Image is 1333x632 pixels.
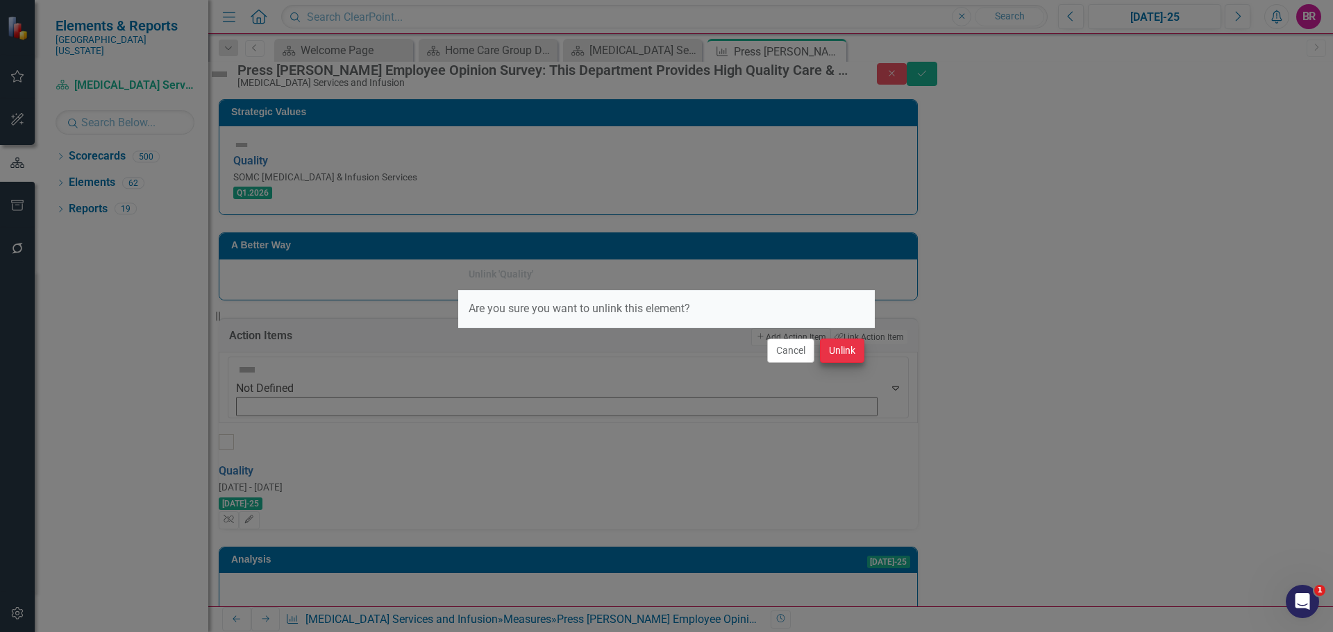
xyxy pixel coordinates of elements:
[820,339,864,363] button: Unlink
[469,302,690,315] span: Are you sure you want to unlink this element?
[1286,585,1319,618] iframe: Intercom live chat
[1314,585,1325,596] span: 1
[469,269,533,280] div: Unlink 'Quality'
[767,339,814,363] button: Cancel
